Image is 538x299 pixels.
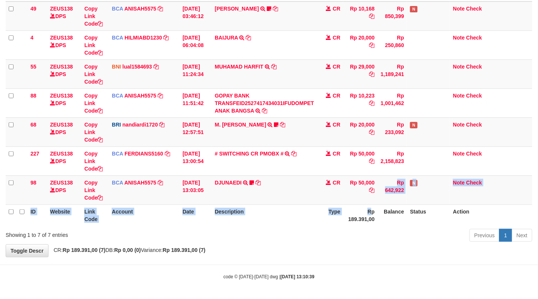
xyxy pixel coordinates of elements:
th: Website [47,204,81,226]
a: ZEUS138 [50,180,73,186]
span: 55 [30,64,36,70]
a: Copy Rp 50,000 to clipboard [369,158,375,164]
a: Check [466,93,482,99]
a: Toggle Descr [6,244,49,257]
td: Rp 233,092 [378,117,407,146]
td: [DATE] 13:00:54 [179,146,212,175]
td: Rp 10,168 [343,2,378,31]
a: Copy ANISAH5575 to clipboard [158,180,163,186]
a: Copy nandiardi1720 to clipboard [160,122,165,128]
td: Rp 642,922 [378,175,407,204]
a: Previous [470,229,500,242]
span: BCA [112,6,123,12]
th: Type [317,204,343,226]
td: DPS [47,175,81,204]
span: 4 [30,35,33,41]
td: [DATE] 13:03:05 [179,175,212,204]
span: CR: DB: Variance: [50,247,206,253]
a: Note [453,93,465,99]
td: [DATE] 06:04:08 [179,31,212,59]
a: M. [PERSON_NAME] [215,122,266,128]
small: code © [DATE]-[DATE] dwg | [223,274,315,279]
a: Check [466,151,482,157]
a: Copy lual1584693 to clipboard [153,64,159,70]
span: CR [333,93,340,99]
td: DPS [47,31,81,59]
a: Copy FERDIANS5160 to clipboard [165,151,170,157]
span: 98 [30,180,36,186]
a: Copy Link Code [84,180,103,201]
td: [DATE] 11:24:34 [179,59,212,88]
strong: Rp 0,00 (0) [114,247,141,253]
a: Copy Link Code [84,93,103,114]
a: Copy Rp 50,000 to clipboard [369,187,375,193]
a: Copy Rp 10,168 to clipboard [369,13,375,19]
th: Balance [378,204,407,226]
a: Note [453,64,465,70]
td: [DATE] 11:51:42 [179,88,212,117]
a: Copy M. FAIZ ALFIN to clipboard [280,122,286,128]
a: lual1584693 [122,64,152,70]
a: Check [466,122,482,128]
a: Check [466,35,482,41]
a: Copy Link Code [84,151,103,172]
span: BCA [112,93,123,99]
span: CR [333,151,340,157]
a: Copy Link Code [84,122,103,143]
span: CR [333,180,340,186]
a: ZEUS138 [50,64,73,70]
a: Copy GOPAY BANK TRANSFEID2527417434031IFUDOMPET ANAK BANGSA to clipboard [262,108,267,114]
a: ANISAH5575 [125,93,157,99]
span: Has Note [410,6,418,12]
a: MUHAMAD HARFIT [215,64,263,70]
a: ZEUS138 [50,6,73,12]
th: Status [407,204,450,226]
a: [PERSON_NAME] [215,6,259,12]
a: Note [453,35,465,41]
span: Has Note [410,122,418,128]
a: ZEUS138 [50,93,73,99]
th: Account [109,204,179,226]
a: Copy Link Code [84,6,103,27]
span: 49 [30,6,36,12]
a: BAIJURA [215,35,238,41]
a: Next [512,229,532,242]
a: Copy Rp 20,000 to clipboard [369,129,375,135]
strong: [DATE] 13:10:39 [281,274,315,279]
a: GOPAY BANK TRANSFEID2527417434031IFUDOMPET ANAK BANGSA [215,93,314,114]
a: ZEUS138 [50,151,73,157]
span: BCA [112,35,123,41]
a: Copy Rp 10,223 to clipboard [369,100,375,106]
a: Copy Rp 29,000 to clipboard [369,71,375,77]
a: Copy BAIJURA to clipboard [246,35,251,41]
strong: Rp 189.391,00 (7) [63,247,106,253]
td: Rp 10,223 [343,88,378,117]
span: Has Note [410,180,418,186]
td: Rp 250,860 [378,31,407,59]
td: [DATE] 03:46:12 [179,2,212,31]
td: Rp 20,000 [343,117,378,146]
a: Check [466,6,482,12]
a: ZEUS138 [50,122,73,128]
td: DPS [47,2,81,31]
a: Copy ANISAH5575 to clipboard [158,93,163,99]
a: HILMIABD1230 [125,35,162,41]
a: Copy INA PAUJANAH to clipboard [273,6,278,12]
a: ANISAH5575 [125,6,157,12]
a: Note [453,151,465,157]
span: 68 [30,122,36,128]
a: Copy # SWITCHING CR PMOBX # to clipboard [292,151,297,157]
th: Date [179,204,212,226]
a: 1 [499,229,512,242]
span: BRI [112,122,121,128]
a: Note [453,6,465,12]
div: Showing 1 to 7 of 7 entries [6,228,219,239]
th: Description [212,204,317,226]
a: ZEUS138 [50,35,73,41]
a: Check [466,180,482,186]
a: Copy HILMIABD1230 to clipboard [164,35,169,41]
th: Link Code [81,204,109,226]
span: BCA [112,180,123,186]
td: Rp 29,000 [343,59,378,88]
a: Copy MUHAMAD HARFIT to clipboard [271,64,277,70]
